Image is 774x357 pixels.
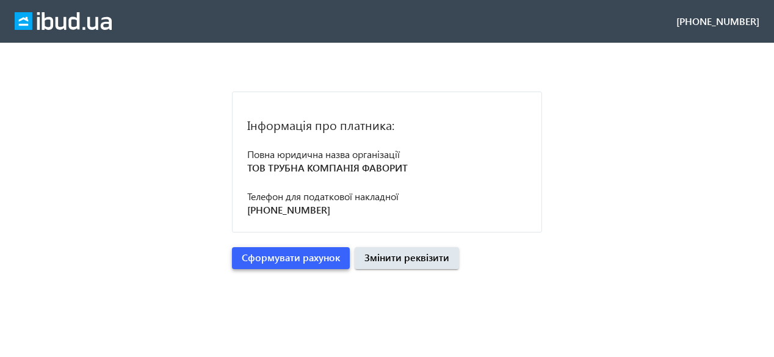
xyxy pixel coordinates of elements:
[355,247,459,269] button: Змінити реквізити
[247,116,527,133] h2: Інформація про платника:
[15,12,112,31] img: ibud_full_logo_white.svg
[247,203,527,217] p: [PHONE_NUMBER]
[247,161,527,175] p: ТОВ ТРУБНА КОМПАНІЯ ФАВОРИТ
[247,148,400,160] span: Повна юридична назва організації
[247,190,399,203] span: Телефон для податкової накладної
[364,251,449,264] span: Змінити реквізити
[232,247,350,269] button: Сформувати рахунок
[676,15,759,28] div: [PHONE_NUMBER]
[242,251,340,264] span: Сформувати рахунок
